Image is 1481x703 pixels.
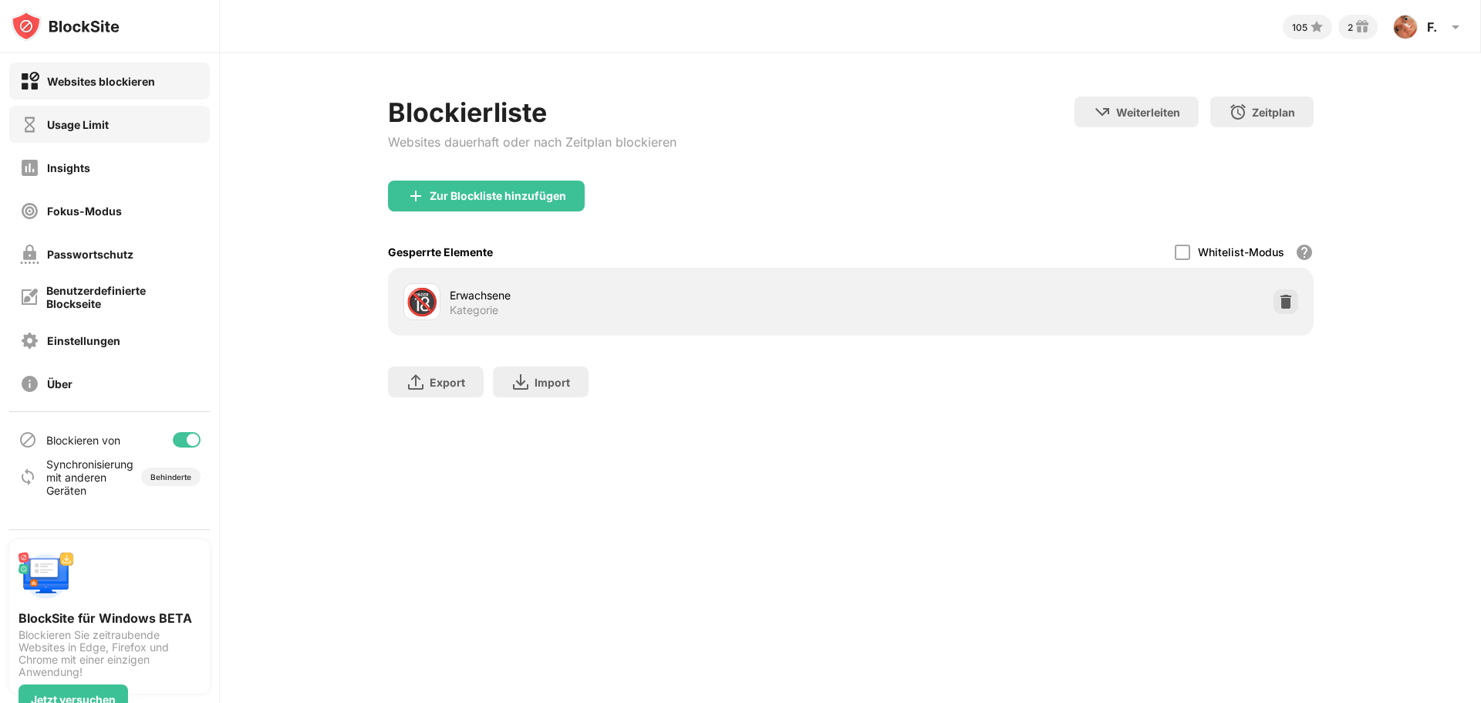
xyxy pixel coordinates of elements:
[450,303,498,317] div: Kategorie
[47,161,90,174] div: Insights
[1307,18,1326,36] img: points-small.svg
[19,610,201,626] div: BlockSite für Windows BETA
[47,334,120,347] div: Einstellungen
[46,434,120,447] div: Blockieren von
[1427,19,1437,35] div: F.
[1353,18,1371,36] img: reward-small.svg
[150,472,191,482] div: Behinderte
[19,431,37,449] img: blocking-icon.svg
[450,287,851,303] div: Erwachsene
[20,374,39,394] img: about-off.svg
[1292,22,1307,33] div: 105
[20,331,39,350] img: settings-off.svg
[46,458,126,497] div: Synchronisierung mit anderen Geräten
[20,72,39,91] img: block-on.svg
[1198,245,1284,259] div: Whitelist-Modus
[47,75,155,88] div: Websites blockieren
[47,377,73,390] div: Über
[388,134,676,150] div: Websites dauerhaft oder nach Zeitplan blockieren
[20,158,39,177] img: insights-off.svg
[20,201,39,221] img: focus-off.svg
[19,468,37,486] img: sync-icon.svg
[430,376,465,389] div: Export
[1116,106,1180,119] div: Weiterleiten
[47,204,122,218] div: Fokus-Modus
[1348,22,1353,33] div: 2
[19,629,201,678] div: Blockieren Sie zeitraubende Websites in Edge, Firefox und Chrome mit einer einzigen Anwendung!
[1252,106,1295,119] div: Zeitplan
[406,286,438,318] div: 🔞
[20,288,39,306] img: customize-block-page-off.svg
[20,115,39,134] img: time-usage-off.svg
[1393,15,1418,39] img: ACg8ocJsCVEMvR41I2Y70FWxQ3S8SEHpr0Tz61Wr-vVICMKc6mNlhZVV=s96-c
[20,245,39,264] img: password-protection-off.svg
[388,245,493,259] div: Gesperrte Elemente
[19,549,74,604] img: push-desktop.svg
[11,11,120,42] img: logo-blocksite.svg
[535,376,570,389] div: Import
[388,96,676,128] div: Blockierliste
[47,118,109,131] div: Usage Limit
[47,248,133,261] div: Passwortschutz
[430,190,566,202] div: Zur Blockliste hinzufügen
[46,284,199,310] div: Benutzerdefinierte Blockseite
